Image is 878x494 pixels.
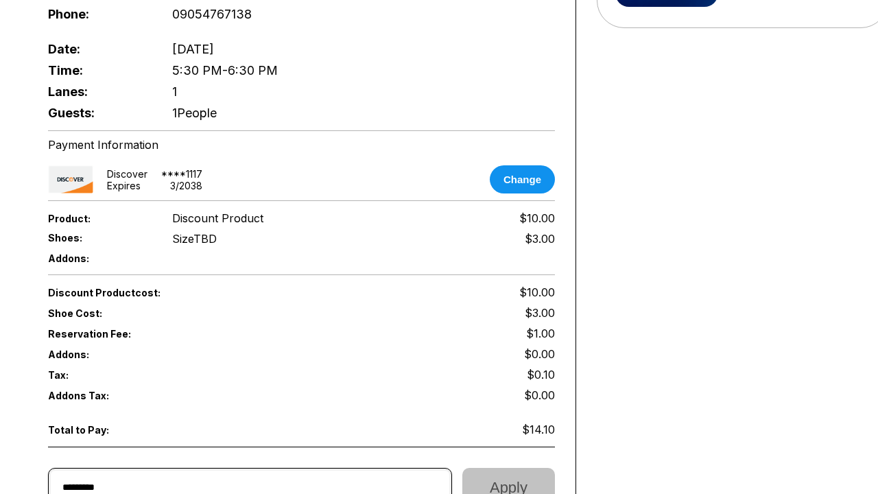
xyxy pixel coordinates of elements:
div: $3.00 [525,232,555,246]
span: Date: [48,42,150,56]
span: Product: [48,213,150,224]
span: $10.00 [519,211,555,225]
span: Addons: [48,252,150,264]
span: $14.10 [522,423,555,436]
span: Reservation Fee: [48,328,302,340]
span: $0.10 [527,368,555,381]
span: 1 [172,84,177,99]
button: Change [490,165,555,193]
span: Total to Pay: [48,424,150,436]
span: Guests: [48,106,150,120]
span: $3.00 [525,306,555,320]
span: $0.00 [524,347,555,361]
div: Payment Information [48,138,555,152]
span: Discount Product cost: [48,287,302,298]
span: Addons Tax: [48,390,150,401]
span: Time: [48,63,150,78]
span: Lanes: [48,84,150,99]
span: [DATE] [172,42,214,56]
img: card [48,165,93,193]
div: 3 / 2038 [170,180,202,191]
span: Addons: [48,349,150,360]
div: Expires [107,180,141,191]
span: Phone: [48,7,150,21]
span: Tax: [48,369,150,381]
span: 5:30 PM - 6:30 PM [172,63,278,78]
span: Shoes: [48,232,150,244]
div: discover [107,168,147,180]
div: Size TBD [172,232,217,246]
span: 1 People [172,106,217,120]
span: $1.00 [526,327,555,340]
span: Shoe Cost: [48,307,150,319]
span: $10.00 [519,285,555,299]
span: Discount Product [172,211,263,225]
span: $0.00 [524,388,555,402]
span: 09054767138 [172,7,252,21]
